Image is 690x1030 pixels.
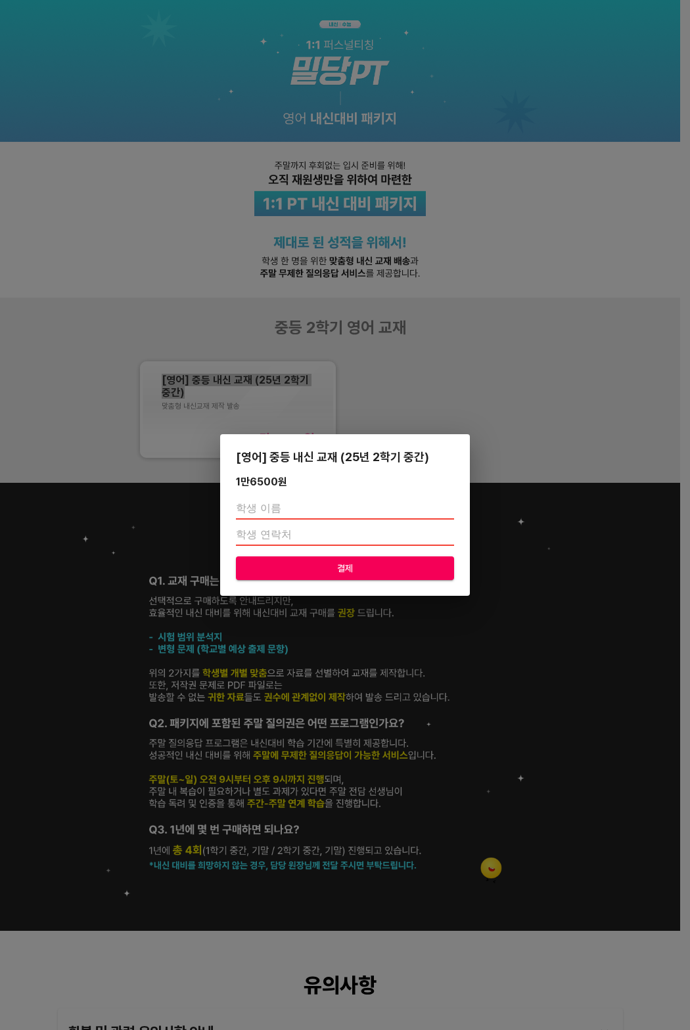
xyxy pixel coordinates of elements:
input: 학생 이름 [236,499,454,520]
span: 결제 [246,560,444,577]
div: [영어] 중등 내신 교재 (25년 2학기 중간) [236,450,454,464]
input: 학생 연락처 [236,525,454,546]
button: 결제 [236,556,454,581]
div: 1만6500 원 [236,476,287,488]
